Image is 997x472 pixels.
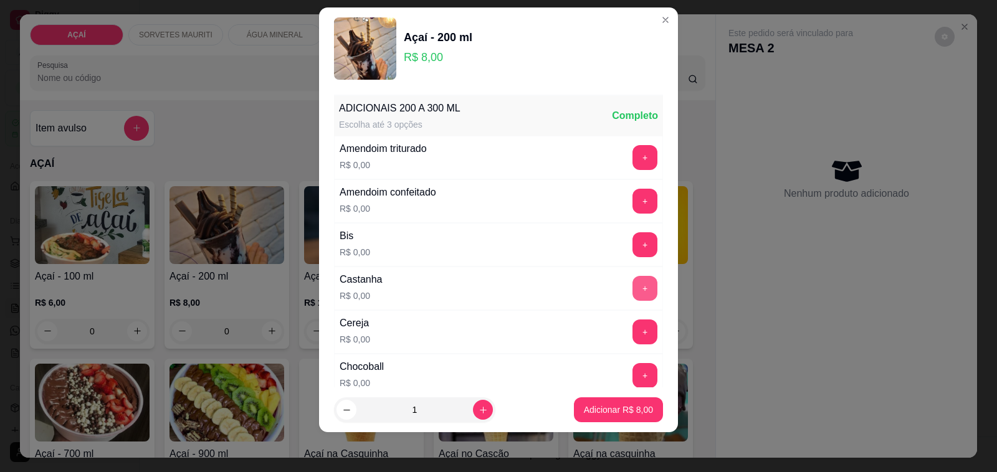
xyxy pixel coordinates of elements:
[340,272,383,287] div: Castanha
[340,246,370,258] p: R$ 0,00
[340,333,370,346] p: R$ 0,00
[404,49,472,66] p: R$ 8,00
[339,101,460,116] div: ADICIONAIS 200 A 300 ML
[339,118,460,131] div: Escolha até 3 opções
[584,404,653,416] p: Adicionar R$ 8,00
[340,359,384,374] div: Chocoball
[632,232,657,257] button: add
[340,290,383,302] p: R$ 0,00
[340,141,427,156] div: Amendoim triturado
[404,29,472,46] div: Açaí - 200 ml
[574,397,663,422] button: Adicionar R$ 8,00
[334,17,396,80] img: product-image
[340,377,384,389] p: R$ 0,00
[340,185,436,200] div: Amendoim confeitado
[632,189,657,214] button: add
[473,400,493,420] button: increase-product-quantity
[632,145,657,170] button: add
[632,276,657,301] button: add
[632,363,657,388] button: add
[340,316,370,331] div: Cereja
[340,159,427,171] p: R$ 0,00
[336,400,356,420] button: decrease-product-quantity
[632,319,657,344] button: add
[656,10,675,30] button: Close
[340,229,370,243] div: Bis
[340,202,436,215] p: R$ 0,00
[612,108,658,123] div: Completo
